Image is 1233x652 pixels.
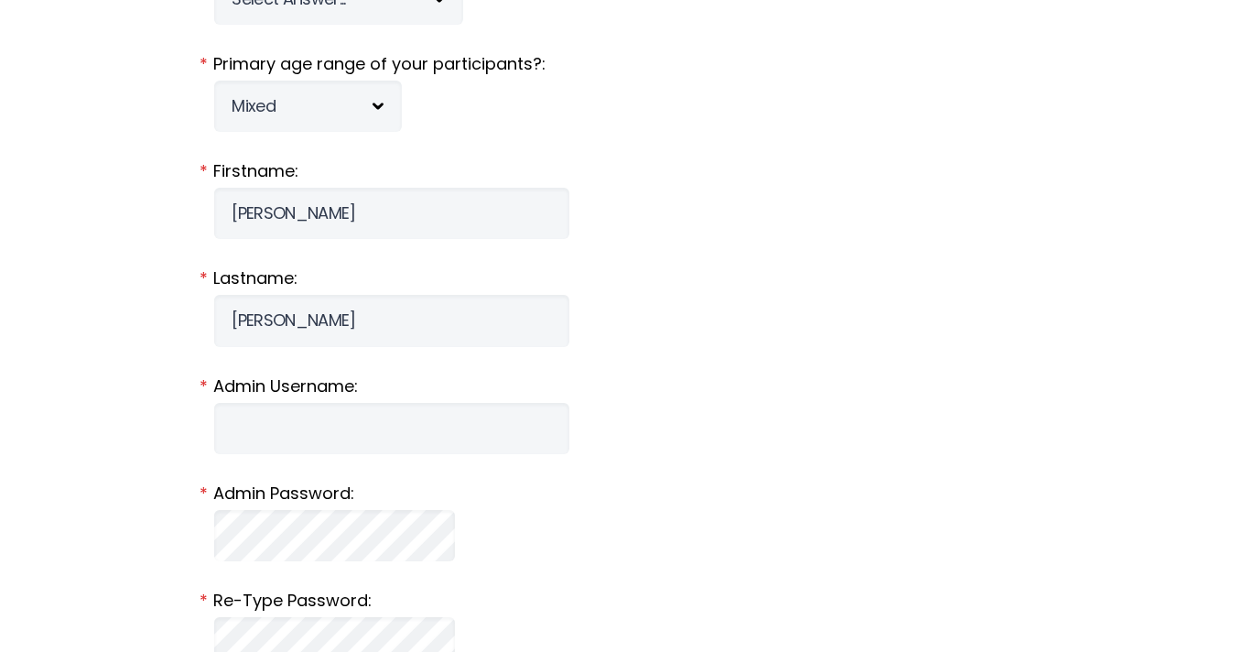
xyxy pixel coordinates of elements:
label: Primary age range of your participants?: [214,52,1020,76]
label: Admin Password: [214,482,1020,505]
label: Lastname: [214,266,1020,290]
label: Admin Username: [214,375,1020,398]
label: Re-Type Password: [214,589,1020,613]
label: Firstname: [214,159,1020,183]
